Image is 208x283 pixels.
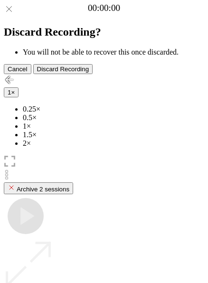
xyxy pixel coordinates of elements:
div: Archive 2 sessions [8,184,69,193]
span: 1 [8,89,11,96]
button: Cancel [4,64,31,74]
button: 1× [4,87,19,97]
li: 0.25× [23,105,204,113]
a: 00:00:00 [88,3,120,13]
li: 1× [23,122,204,131]
button: Discard Recording [33,64,93,74]
li: You will not be able to recover this once discarded. [23,48,204,57]
h2: Discard Recording? [4,26,204,38]
button: Archive 2 sessions [4,182,73,194]
li: 1.5× [23,131,204,139]
li: 2× [23,139,204,148]
li: 0.5× [23,113,204,122]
